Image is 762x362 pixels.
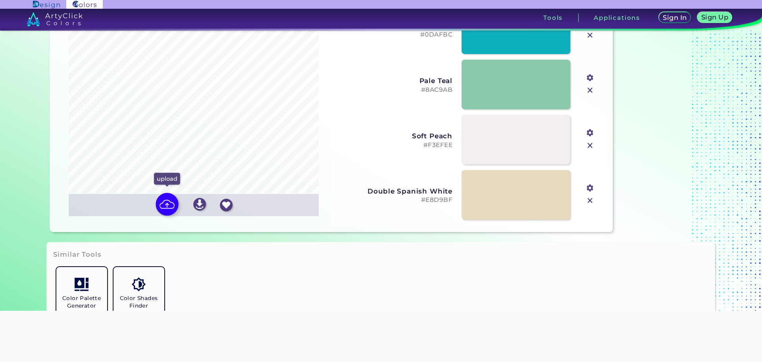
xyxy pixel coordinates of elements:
[585,85,595,95] img: icon_close.svg
[338,132,453,140] h3: Soft Peach
[53,250,102,259] h3: Similar Tools
[338,187,453,195] h3: Double Spanish White
[75,277,89,291] img: icon_col_pal_col.svg
[664,15,685,21] h5: Sign In
[110,264,167,321] a: Color Shades Finder
[156,193,179,216] img: icon picture
[338,31,453,39] h5: #0DAFBC
[193,198,206,211] img: icon_download_white.svg
[338,196,453,204] h5: #E8D9BF
[182,311,581,360] iframe: Advertisement
[220,199,233,211] img: icon_favourite_white.svg
[338,141,453,149] h5: #F3EFEE
[594,15,640,21] h3: Applications
[27,12,83,26] img: logo_artyclick_colors_white.svg
[699,13,730,23] a: Sign Up
[33,1,60,8] img: ArtyClick Design logo
[132,277,146,291] img: icon_color_shades.svg
[702,14,727,20] h5: Sign Up
[660,13,690,23] a: Sign In
[338,77,453,85] h3: Pale Teal
[585,196,595,206] img: icon_close.svg
[585,140,595,151] img: icon_close.svg
[117,294,161,310] h5: Color Shades Finder
[585,30,595,41] img: icon_close.svg
[543,15,563,21] h3: Tools
[53,264,110,321] a: Color Palette Generator
[60,294,104,310] h5: Color Palette Generator
[154,172,180,184] p: upload
[338,86,453,94] h5: #8AC9AB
